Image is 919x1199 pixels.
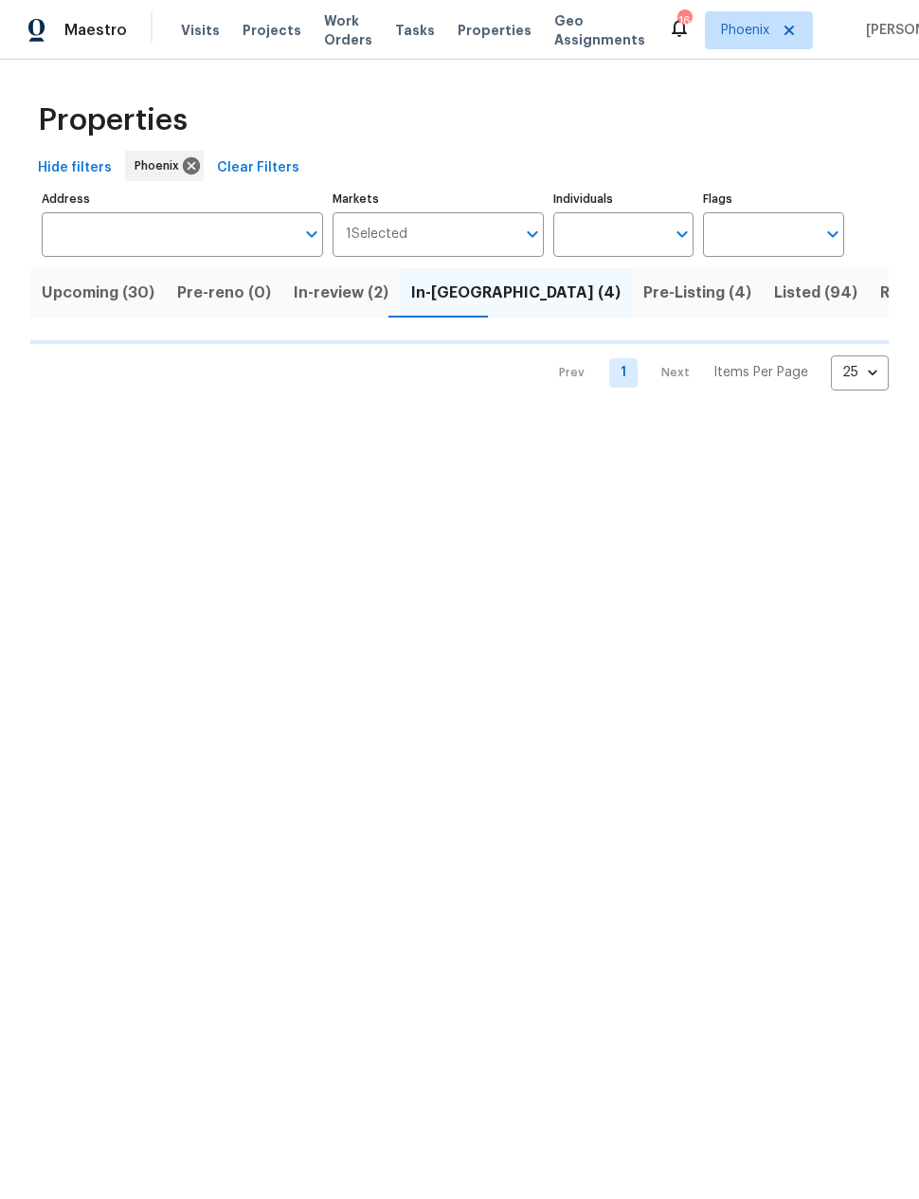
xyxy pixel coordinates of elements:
[609,358,638,388] a: Goto page 1
[820,221,846,247] button: Open
[554,11,645,49] span: Geo Assignments
[669,221,695,247] button: Open
[125,151,204,181] div: Phoenix
[209,151,307,186] button: Clear Filters
[346,227,407,243] span: 1 Selected
[38,111,188,130] span: Properties
[324,11,372,49] span: Work Orders
[42,193,323,205] label: Address
[217,156,299,180] span: Clear Filters
[677,11,691,30] div: 16
[42,280,154,306] span: Upcoming (30)
[519,221,546,247] button: Open
[458,21,532,40] span: Properties
[333,193,544,205] label: Markets
[643,280,751,306] span: Pre-Listing (4)
[553,193,694,205] label: Individuals
[774,280,857,306] span: Listed (94)
[703,193,844,205] label: Flags
[177,280,271,306] span: Pre-reno (0)
[395,24,435,37] span: Tasks
[541,355,889,391] nav: Pagination Navigation
[38,156,112,180] span: Hide filters
[243,21,301,40] span: Projects
[135,156,187,175] span: Phoenix
[294,280,388,306] span: In-review (2)
[181,21,220,40] span: Visits
[831,348,889,397] div: 25
[30,151,119,186] button: Hide filters
[713,363,808,382] p: Items Per Page
[721,21,769,40] span: Phoenix
[298,221,325,247] button: Open
[64,21,127,40] span: Maestro
[411,280,621,306] span: In-[GEOGRAPHIC_DATA] (4)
